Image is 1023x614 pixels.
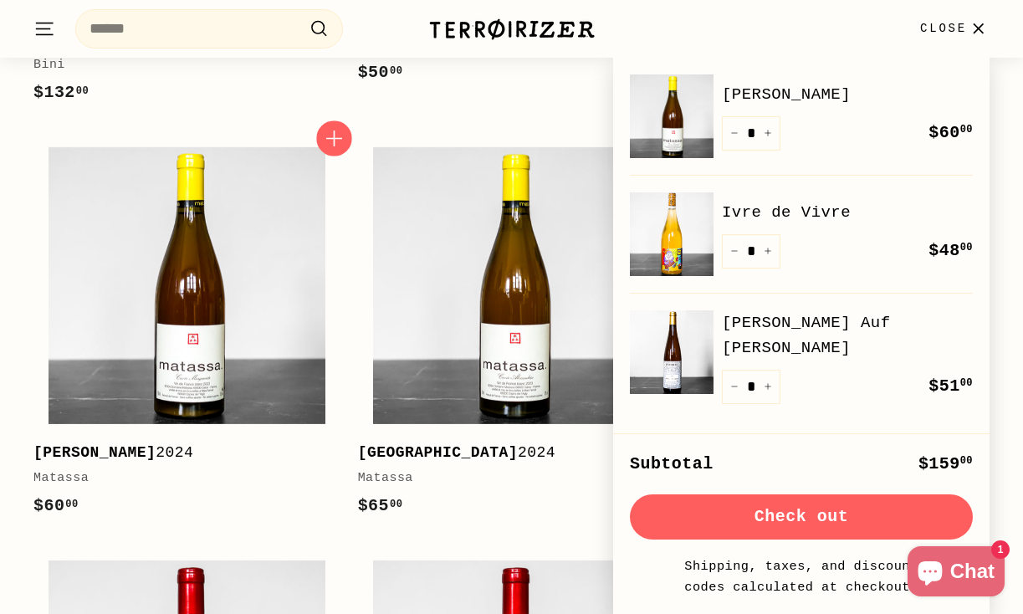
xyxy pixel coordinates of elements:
div: 2024 [33,441,325,465]
sup: 00 [390,65,402,77]
button: Reduce item quantity by one [722,370,747,404]
button: Reduce item quantity by one [722,234,747,269]
span: $132 [33,83,89,102]
span: $48 [928,241,973,260]
div: Matassa [358,468,649,489]
div: $159 [918,451,973,478]
sup: 00 [390,499,402,510]
div: 2024 [358,441,649,465]
inbox-online-store-chat: Shopify online store chat [903,546,1010,601]
sup: 00 [960,455,973,467]
a: [PERSON_NAME] [722,82,973,107]
sup: 00 [960,242,973,253]
span: $65 [358,496,403,515]
a: [PERSON_NAME] Auf [PERSON_NAME] [722,310,973,361]
sup: 00 [65,499,78,510]
div: Matassa [33,468,325,489]
b: [GEOGRAPHIC_DATA] [358,444,518,461]
div: Subtotal [630,451,714,478]
span: $60 [33,496,79,515]
button: Increase item quantity by one [755,234,780,269]
small: Shipping, taxes, and discount codes calculated at checkout. [680,556,923,597]
sup: 00 [960,124,973,136]
button: Check out [630,494,973,540]
img: Ivre de Vivre [630,192,714,276]
button: Increase item quantity by one [755,116,780,151]
button: Reduce item quantity by one [722,116,747,151]
sup: 00 [76,85,89,97]
a: [PERSON_NAME]2024Matassa [33,131,341,536]
b: [PERSON_NAME] [33,444,156,461]
a: Ivre de Vivre [722,200,973,225]
button: Close [910,4,1000,54]
a: [GEOGRAPHIC_DATA]2024Matassa [358,131,666,536]
span: Close [920,19,967,38]
img: Marguerite [630,74,714,158]
span: $50 [358,63,403,82]
img: Himmel Auf Erden II Maischevergoren [630,310,714,394]
span: $51 [928,376,973,396]
sup: 00 [960,377,973,389]
span: $60 [928,123,973,142]
button: Increase item quantity by one [755,370,780,404]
